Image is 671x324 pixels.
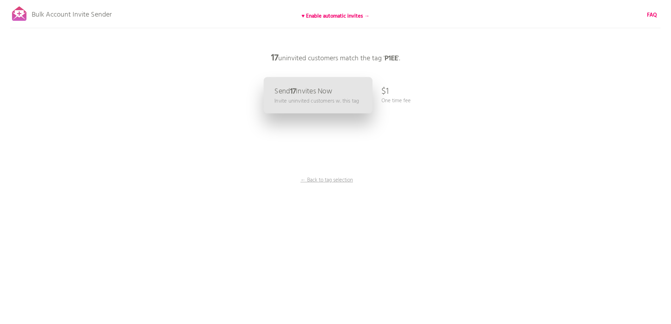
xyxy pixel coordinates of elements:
[647,11,657,19] a: FAQ
[381,97,411,105] p: One time fee
[271,51,278,65] b: 17
[263,77,372,114] a: Send17Invites Now Invite uninvited customers w. this tag
[381,81,389,102] p: $1
[274,88,332,95] p: Send Invites Now
[32,4,112,22] p: Bulk Account Invite Sender
[230,48,441,69] p: uninvited customers match the tag ' '.
[302,12,369,20] b: ♥ Enable automatic invites →
[300,176,353,184] p: ← Back to tag selection
[290,86,296,97] b: 17
[385,53,398,64] b: P1EE
[274,97,359,105] p: Invite uninvited customers w. this tag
